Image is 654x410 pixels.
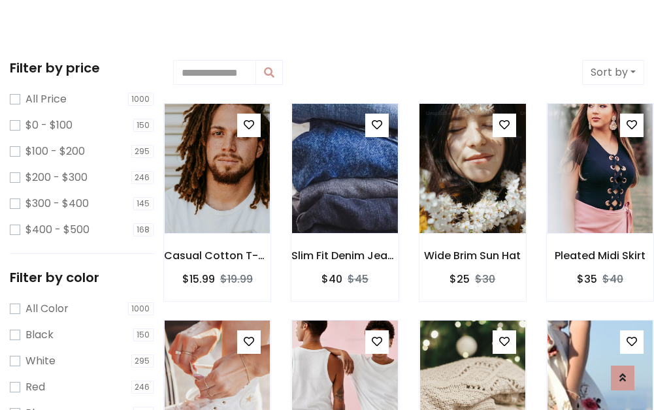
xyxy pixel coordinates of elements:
[450,273,470,285] h6: $25
[25,144,85,159] label: $100 - $200
[128,93,154,106] span: 1000
[25,327,54,343] label: Black
[133,328,154,341] span: 150
[131,355,154,368] span: 295
[25,170,88,185] label: $200 - $300
[25,118,73,133] label: $0 - $100
[321,273,342,285] h6: $40
[348,272,368,287] del: $45
[164,249,270,262] h6: Casual Cotton T-Shirt
[182,273,215,285] h6: $15.99
[582,60,644,85] button: Sort by
[25,222,90,238] label: $400 - $500
[10,270,154,285] h5: Filter by color
[25,353,56,369] label: White
[25,196,89,212] label: $300 - $400
[128,302,154,315] span: 1000
[25,301,69,317] label: All Color
[131,145,154,158] span: 295
[133,223,154,236] span: 168
[133,197,154,210] span: 145
[291,249,398,262] h6: Slim Fit Denim Jeans
[547,249,653,262] h6: Pleated Midi Skirt
[131,171,154,184] span: 246
[602,272,623,287] del: $40
[475,272,495,287] del: $30
[577,273,597,285] h6: $35
[25,379,45,395] label: Red
[10,60,154,76] h5: Filter by price
[419,249,526,262] h6: Wide Brim Sun Hat
[131,381,154,394] span: 246
[220,272,253,287] del: $19.99
[133,119,154,132] span: 150
[25,91,67,107] label: All Price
